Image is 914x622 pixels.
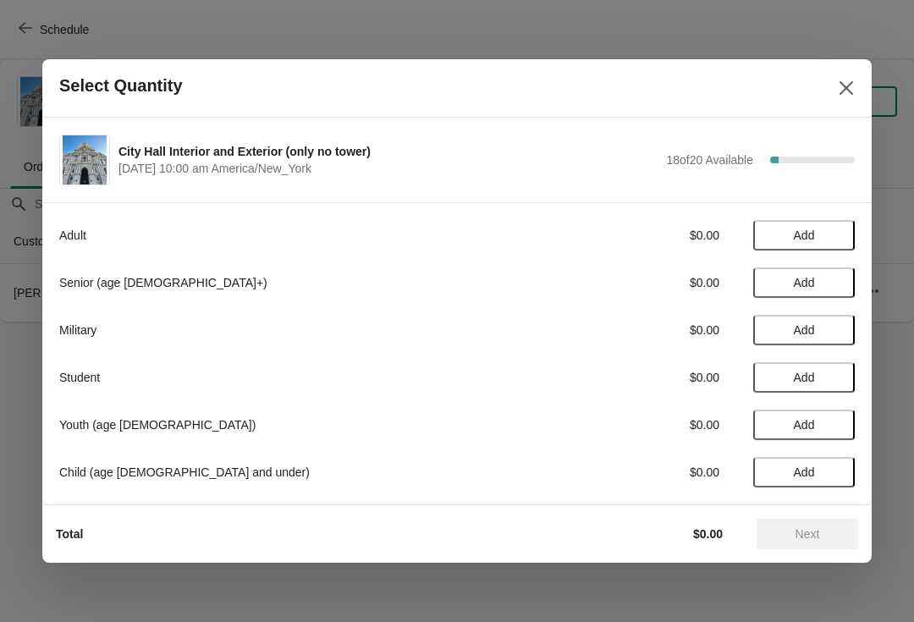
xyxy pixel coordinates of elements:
[794,228,815,242] span: Add
[563,416,719,433] div: $0.00
[63,135,107,184] img: City Hall Interior and Exterior (only no tower) | | October 10 | 10:00 am America/New_York
[753,220,855,250] button: Add
[794,323,815,337] span: Add
[59,274,529,291] div: Senior (age [DEMOGRAPHIC_DATA]+)
[118,160,658,177] span: [DATE] 10:00 am America/New_York
[693,527,723,541] strong: $0.00
[794,276,815,289] span: Add
[563,322,719,339] div: $0.00
[666,153,753,167] span: 18 of 20 Available
[59,322,529,339] div: Military
[563,274,719,291] div: $0.00
[794,465,815,479] span: Add
[563,464,719,481] div: $0.00
[563,227,719,244] div: $0.00
[794,418,815,432] span: Add
[59,76,183,96] h2: Select Quantity
[59,416,529,433] div: Youth (age [DEMOGRAPHIC_DATA])
[753,315,855,345] button: Add
[753,362,855,393] button: Add
[59,227,529,244] div: Adult
[59,464,529,481] div: Child (age [DEMOGRAPHIC_DATA] and under)
[753,267,855,298] button: Add
[831,73,862,103] button: Close
[118,143,658,160] span: City Hall Interior and Exterior (only no tower)
[753,410,855,440] button: Add
[794,371,815,384] span: Add
[56,527,83,541] strong: Total
[59,369,529,386] div: Student
[563,369,719,386] div: $0.00
[753,457,855,487] button: Add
